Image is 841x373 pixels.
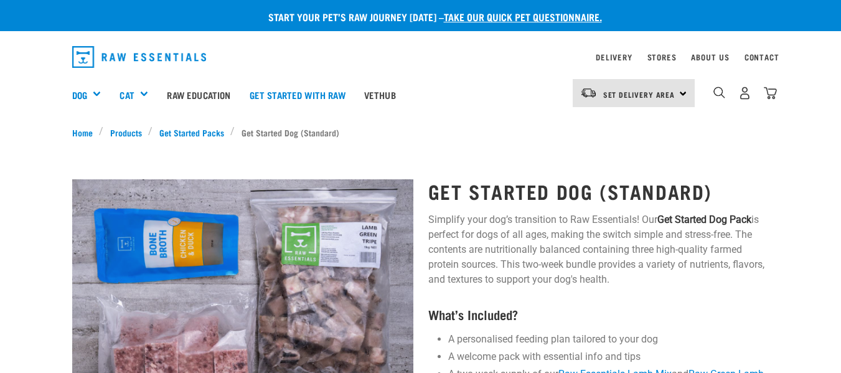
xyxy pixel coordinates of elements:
[596,55,632,59] a: Delivery
[355,70,405,120] a: Vethub
[153,126,230,139] a: Get Started Packs
[647,55,677,59] a: Stores
[745,55,779,59] a: Contact
[444,14,602,19] a: take our quick pet questionnaire.
[448,332,769,347] li: A personalised feeding plan tailored to your dog
[428,180,769,202] h1: Get Started Dog (Standard)
[580,87,597,98] img: van-moving.png
[657,214,751,225] strong: Get Started Dog Pack
[72,126,769,139] nav: breadcrumbs
[738,87,751,100] img: user.png
[240,70,355,120] a: Get started with Raw
[157,70,240,120] a: Raw Education
[713,87,725,98] img: home-icon-1@2x.png
[448,349,769,364] li: A welcome pack with essential info and tips
[691,55,729,59] a: About Us
[120,88,134,102] a: Cat
[103,126,148,139] a: Products
[428,212,769,287] p: Simplify your dog’s transition to Raw Essentials! Our is perfect for dogs of all ages, making the...
[603,92,675,97] span: Set Delivery Area
[72,46,207,68] img: Raw Essentials Logo
[72,126,100,139] a: Home
[764,87,777,100] img: home-icon@2x.png
[428,311,518,318] strong: What’s Included?
[62,41,779,73] nav: dropdown navigation
[72,88,87,102] a: Dog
